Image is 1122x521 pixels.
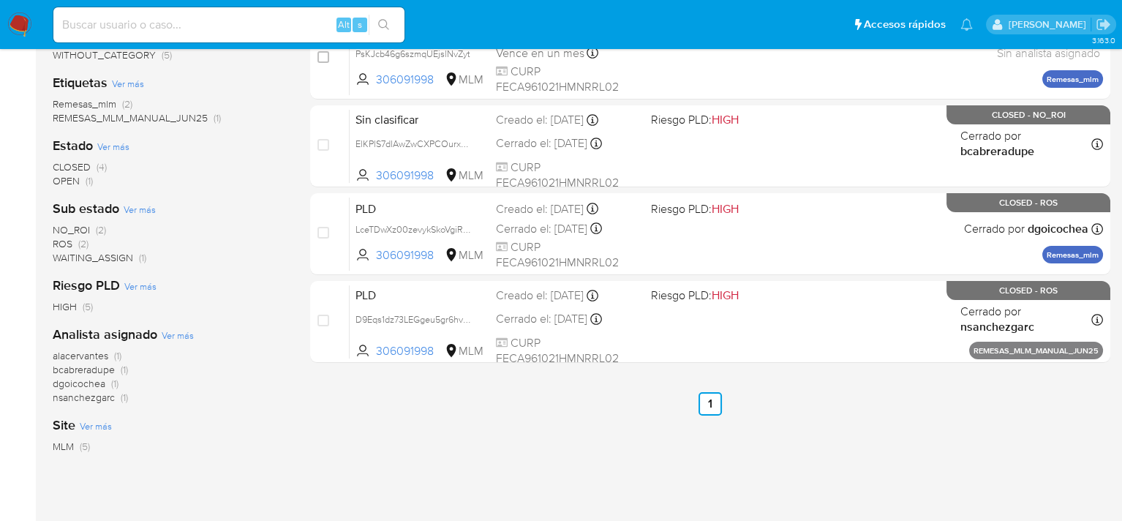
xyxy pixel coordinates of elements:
span: Accesos rápidos [864,17,946,32]
button: search-icon [369,15,399,35]
span: s [358,18,362,31]
a: Salir [1096,17,1111,32]
p: diego.ortizcastro@mercadolibre.com.mx [1008,18,1091,31]
span: 3.163.0 [1091,34,1115,46]
span: Alt [338,18,350,31]
a: Notificaciones [960,18,973,31]
input: Buscar usuario o caso... [53,15,404,34]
